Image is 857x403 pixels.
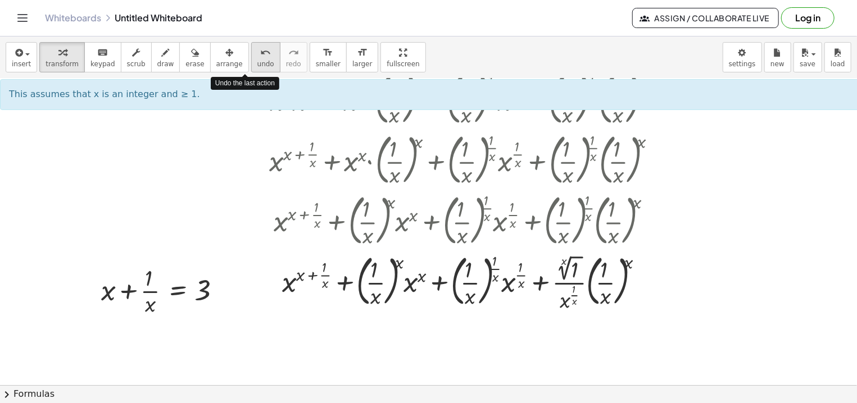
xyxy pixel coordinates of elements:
[84,42,121,72] button: keyboardkeypad
[179,42,210,72] button: erase
[831,60,845,68] span: load
[151,42,180,72] button: draw
[286,60,301,68] span: redo
[157,60,174,68] span: draw
[316,60,341,68] span: smaller
[13,9,31,27] button: Toggle navigation
[12,60,31,68] span: insert
[257,60,274,68] span: undo
[288,46,299,59] i: redo
[210,42,249,72] button: arrange
[387,60,419,68] span: fullscreen
[642,13,769,23] span: Assign / Collaborate Live
[90,60,115,68] span: keypad
[770,60,785,68] span: new
[723,42,762,72] button: settings
[260,46,271,59] i: undo
[9,89,200,99] span: This assumes that x is an integer and ≥ 1.
[216,60,243,68] span: arrange
[39,42,85,72] button: transform
[323,46,333,59] i: format_size
[346,42,378,72] button: format_sizelarger
[310,42,347,72] button: format_sizesmaller
[97,46,108,59] i: keyboard
[764,42,791,72] button: new
[121,42,152,72] button: scrub
[185,60,204,68] span: erase
[6,42,37,72] button: insert
[380,42,425,72] button: fullscreen
[793,42,822,72] button: save
[800,60,815,68] span: save
[127,60,146,68] span: scrub
[357,46,368,59] i: format_size
[352,60,372,68] span: larger
[729,60,756,68] span: settings
[781,7,835,29] button: Log in
[824,42,851,72] button: load
[280,42,307,72] button: redoredo
[632,8,779,28] button: Assign / Collaborate Live
[45,12,101,24] a: Whiteboards
[46,60,79,68] span: transform
[251,42,280,72] button: undoundo
[211,77,279,90] div: Undo the last action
